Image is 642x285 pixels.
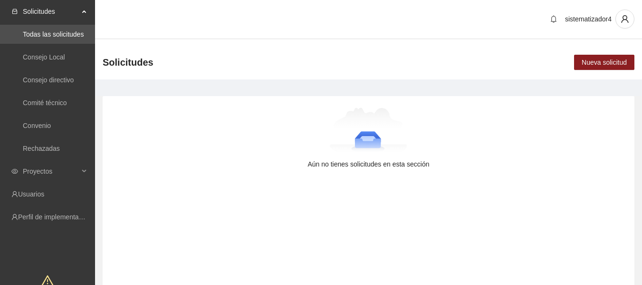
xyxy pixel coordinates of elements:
span: Solicitudes [23,2,79,21]
span: Proyectos [23,162,79,181]
span: user [616,15,634,23]
a: Consejo directivo [23,76,74,84]
a: Rechazadas [23,145,60,152]
span: sistematizador4 [565,15,612,23]
button: bell [546,11,561,27]
img: Aún no tienes solicitudes en esta sección [330,108,407,155]
a: Todas las solicitudes [23,30,84,38]
button: Nueva solicitud [574,55,634,70]
span: eye [11,168,18,175]
a: Consejo Local [23,53,65,61]
a: Usuarios [18,190,44,198]
a: Comité técnico [23,99,67,107]
span: inbox [11,8,18,15]
span: Nueva solicitud [582,57,627,68]
button: user [615,10,634,29]
a: Convenio [23,122,51,129]
span: Solicitudes [103,55,153,70]
span: bell [546,15,561,23]
a: Perfil de implementadora [18,213,92,221]
div: Aún no tienes solicitudes en esta sección [118,159,619,169]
